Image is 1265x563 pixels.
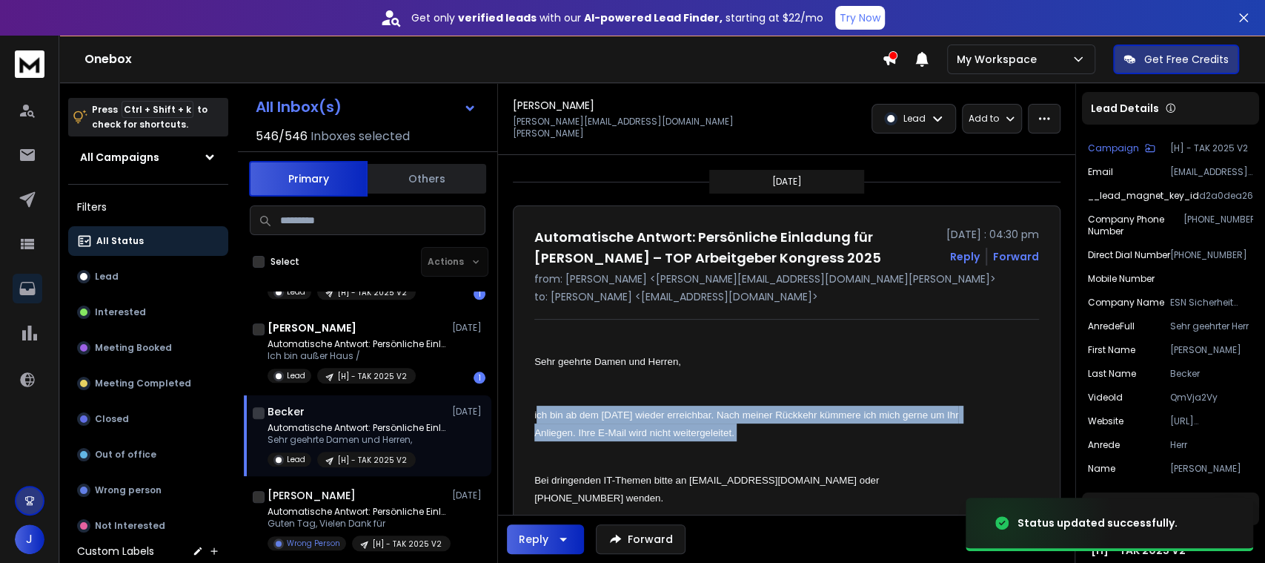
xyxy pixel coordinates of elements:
p: [H] - TAK 2025 V2 [1170,142,1253,154]
div: Status updated successfully. [1017,516,1178,530]
p: [PERSON_NAME][EMAIL_ADDRESS][DOMAIN_NAME][PERSON_NAME] [513,116,783,139]
p: QmVja2Vy [1170,392,1253,404]
button: J [15,524,44,554]
p: Company Name [1088,297,1164,309]
h3: Inboxes selected [311,128,410,145]
p: Wrong Person [287,538,340,549]
p: [URL][DOMAIN_NAME] [1170,415,1253,427]
p: [H] - TAK 2025 V2 [338,371,407,382]
p: Direct Dial Number [1088,249,1170,261]
h1: [PERSON_NAME] [268,488,356,503]
button: Meeting Booked [68,333,228,363]
p: Wrong person [95,484,162,496]
p: Get Free Credits [1144,52,1229,67]
p: [H] - TAK 2025 V2 [373,539,442,550]
p: Campaign [1088,142,1139,154]
span: Ctrl + Shift + k [122,101,193,118]
p: Not Interested [95,520,165,532]
button: Reply [507,524,584,554]
p: Ich bin außer Haus / [268,350,445,362]
p: Last Name [1088,368,1136,380]
p: [PERSON_NAME] [1170,344,1253,356]
button: Meeting Completed [68,369,228,398]
button: Get Free Credits [1113,45,1239,74]
button: Interested [68,297,228,327]
p: My Workspace [957,52,1043,67]
p: Lead [287,454,305,465]
button: Forward [596,524,685,554]
p: Automatische Antwort: Persönliche Einladung für [268,338,445,350]
button: Out of office [68,440,228,470]
p: First Name [1088,344,1135,356]
p: Meeting Completed [95,378,191,389]
img: logo [15,50,44,78]
h1: [PERSON_NAME] [513,98,594,113]
div: 1 [474,372,485,383]
span: Sehr geehrte Damen und Herren, ich bin ab dem [DATE] wieder erreichbar. Nach meiner Rückkehr kümm... [534,356,960,438]
p: d2a0dea2680e4733a7ee0efd018009bc [1199,190,1253,202]
p: Herr [1170,439,1253,451]
button: Not Interested [68,511,228,541]
button: All Status [68,226,228,256]
button: Lead [68,262,228,292]
span: 546 / 546 [256,128,308,145]
p: [PERSON_NAME] [1170,463,1253,475]
p: Mobile Number [1088,273,1155,285]
p: Get only with our starting at $22/mo [411,10,823,25]
h1: Onebox [84,50,882,68]
p: Becker [1170,368,1253,380]
p: [EMAIL_ADDRESS][DOMAIN_NAME] [1170,166,1253,178]
p: Out of office [95,449,156,461]
p: anrede [1088,439,1120,451]
p: Closed [95,413,129,425]
strong: verified leads [458,10,537,25]
p: [PHONE_NUMBER] [1183,214,1253,237]
p: Lead [287,286,305,297]
button: All Campaigns [68,142,228,172]
strong: AI-powered Lead Finder, [584,10,723,25]
h1: All Inbox(s) [256,99,342,114]
p: to: [PERSON_NAME] <[EMAIL_ADDRESS][DOMAIN_NAME]> [534,289,1039,304]
p: Sehr geehrte Damen und Herren, [268,434,445,446]
p: [DATE] : 04:30 pm [946,227,1039,242]
p: Automatische Antwort: Persönliche Einladung für [268,422,445,434]
p: from: [PERSON_NAME] <[PERSON_NAME][EMAIL_ADDRESS][DOMAIN_NAME][PERSON_NAME]> [534,271,1039,286]
label: Select [270,256,299,268]
button: Campaign [1088,142,1155,154]
p: Try Now [840,10,880,25]
p: [H] - TAK 2025 V2 [338,287,407,298]
p: anredeFull [1088,320,1135,332]
p: Guten Tag, Vielen Dank für [268,518,445,530]
h1: All Campaigns [80,150,159,165]
p: All Status [96,235,144,247]
p: Lead [903,113,926,125]
button: Primary [249,161,368,197]
p: Interested [95,306,146,318]
p: Meeting Booked [95,342,172,354]
p: Lead Details [1091,101,1159,116]
p: [DATE] [452,406,485,418]
p: [H] - TAK 2025 V2 [338,455,407,466]
p: Website [1088,415,1123,427]
p: videoId [1088,392,1123,404]
p: __lead_magnet_key_id [1088,190,1199,202]
button: Try Now [835,6,885,30]
p: Automatische Antwort: Persönliche Einladung für [268,506,445,518]
div: Reply [519,532,548,547]
button: Closed [68,404,228,434]
p: Lead [95,271,119,283]
p: [DATE] [452,322,485,334]
p: Company Phone Number [1088,214,1183,237]
h1: [PERSON_NAME] [268,320,356,335]
p: [DATE] [452,490,485,501]
button: All Inbox(s) [244,92,488,122]
p: Email [1088,166,1113,178]
p: Press to check for shortcuts. [92,102,207,132]
h1: Automatische Antwort: Persönliche Einladung für [PERSON_NAME] – TOP Arbeitgeber Kongress 2025 [534,227,937,269]
span: Bei dringenden IT-Themen bitte an [EMAIL_ADDRESS][DOMAIN_NAME] oder [PHONE_NUMBER] wenden. [534,475,882,504]
p: ESN Sicherheit und Zertifizierung GmbH [1170,297,1253,309]
button: Reply [950,249,980,264]
button: Wrong person [68,475,228,505]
